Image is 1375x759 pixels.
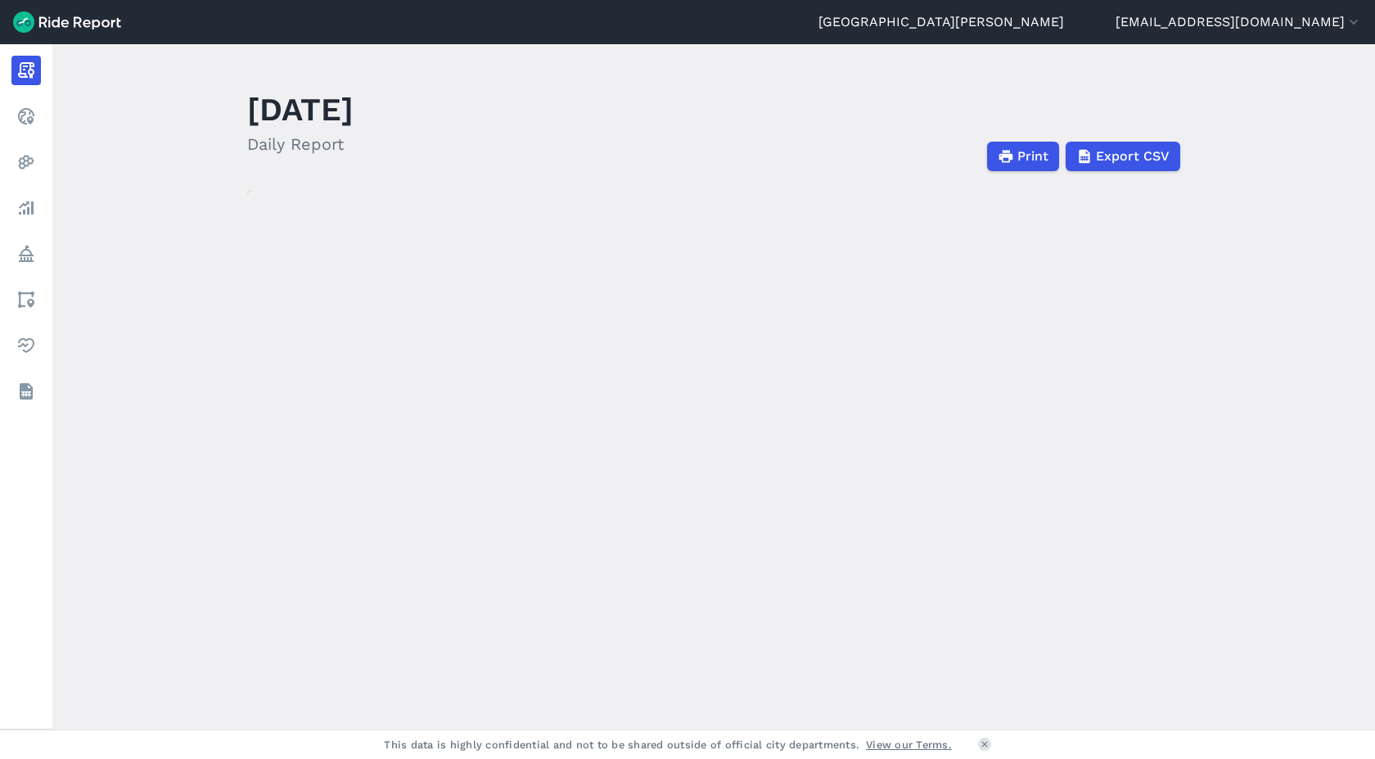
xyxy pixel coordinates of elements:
[11,331,41,360] a: Health
[866,737,952,752] a: View our Terms.
[1066,142,1180,171] button: Export CSV
[247,132,354,156] h2: Daily Report
[987,142,1059,171] button: Print
[1096,147,1170,166] span: Export CSV
[11,147,41,177] a: Heatmaps
[247,87,354,132] h1: [DATE]
[11,56,41,85] a: Report
[11,193,41,223] a: Analyze
[1116,12,1362,32] button: [EMAIL_ADDRESS][DOMAIN_NAME]
[1017,147,1048,166] span: Print
[11,102,41,131] a: Realtime
[818,12,1064,32] a: [GEOGRAPHIC_DATA][PERSON_NAME]
[11,377,41,406] a: Datasets
[11,285,41,314] a: Areas
[11,239,41,269] a: Policy
[13,11,121,33] img: Ride Report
